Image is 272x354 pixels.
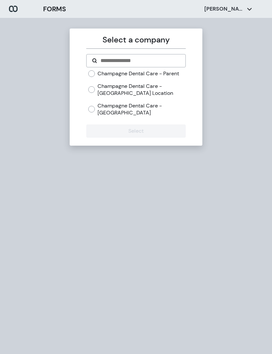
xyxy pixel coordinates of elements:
[98,83,185,97] label: Champagne Dental Care - [GEOGRAPHIC_DATA] Location
[86,34,185,46] p: Select a company
[98,102,185,116] label: Champagne Dental Care - [GEOGRAPHIC_DATA]
[98,70,179,77] label: Champagne Dental Care - Parent
[204,5,244,13] p: [PERSON_NAME]
[100,57,180,65] input: Search
[43,4,66,14] h3: FORMS
[86,124,185,138] button: Select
